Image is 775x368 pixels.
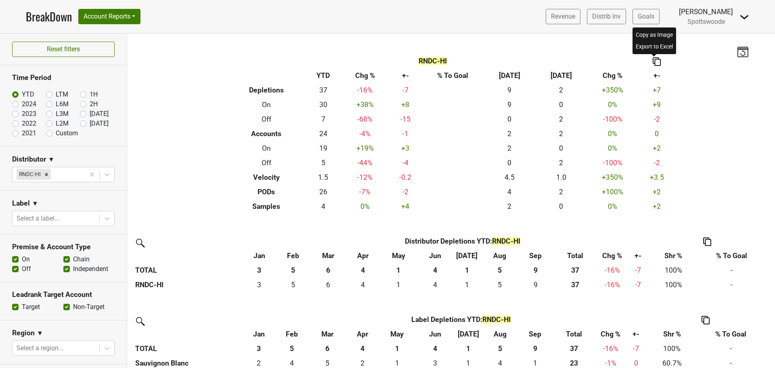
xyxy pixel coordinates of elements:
[518,248,553,263] th: Sep: activate to sort column ascending
[306,126,341,141] td: 24
[518,327,552,341] th: Sep: activate to sort column ascending
[22,302,40,312] label: Target
[587,112,639,126] td: -100 %
[48,155,54,164] span: ▼
[649,263,698,278] td: 100%
[133,278,242,292] th: RNDC-HI
[633,9,660,24] a: Goals
[639,126,675,141] td: 0
[518,278,553,292] td: 9
[276,248,310,263] th: Feb: activate to sort column ascending
[306,68,341,83] th: YTD
[341,126,389,141] td: -4 %
[133,314,146,327] img: filter
[484,156,536,170] td: 0
[12,74,115,82] h3: Time Period
[346,263,379,278] th: 4
[389,68,422,83] th: +-
[346,327,378,341] th: Apr: activate to sort column ascending
[306,170,341,185] td: 1.5
[702,316,710,324] img: Copy to clipboard
[242,341,275,356] th: 3
[12,243,115,251] h3: Premise & Account Type
[310,248,346,263] th: Mar: activate to sort column ascending
[346,278,379,292] td: 4
[244,280,274,290] div: 3
[341,83,389,97] td: -16 %
[484,126,536,141] td: 2
[535,170,587,185] td: 1.0
[597,278,627,292] td: -16 %
[227,141,306,156] th: On
[78,9,140,24] button: Account Reports
[12,290,115,299] h3: Leadrank Target Account
[484,112,536,126] td: 0
[535,126,587,141] td: 2
[627,248,649,263] th: +-: activate to sort column ascending
[389,126,422,141] td: -1
[227,126,306,141] th: Accounts
[275,327,308,341] th: Feb: activate to sort column ascending
[482,263,518,278] th: 5
[639,68,675,83] th: +-
[587,170,639,185] td: +350 %
[649,248,698,263] th: Shr %: activate to sort column ascending
[276,234,649,248] th: Distributor Depletions YTD :
[697,341,765,356] td: -
[535,199,587,214] td: 0
[452,248,482,263] th: Jul: activate to sort column ascending
[737,46,749,57] img: last_updated_date
[418,263,452,278] th: 4
[635,266,641,274] span: -7
[37,328,43,338] span: ▼
[56,128,78,138] label: Custom
[639,141,675,156] td: +2
[341,68,389,83] th: Chg %
[739,12,749,22] img: Dropdown Menu
[341,185,389,199] td: -7 %
[454,327,483,341] th: Jul: activate to sort column ascending
[597,248,627,263] th: Chg %: activate to sort column ascending
[90,119,109,128] label: [DATE]
[306,112,341,126] td: 7
[90,109,109,119] label: [DATE]
[552,327,595,341] th: Total: activate to sort column ascending
[306,97,341,112] td: 30
[626,327,647,341] th: +-: activate to sort column ascending
[275,341,308,356] th: 5
[639,185,675,199] td: +2
[26,8,72,25] a: BreakDown
[518,341,552,356] th: 9
[647,327,697,341] th: Shr %: activate to sort column ascending
[378,327,416,341] th: May: activate to sort column ascending
[341,112,389,126] td: -68 %
[595,327,625,341] th: Chg %: activate to sort column ascending
[389,112,422,126] td: -15
[346,248,379,263] th: Apr: activate to sort column ascending
[278,280,308,290] div: 5
[482,278,518,292] td: 4.5
[306,185,341,199] td: 26
[553,248,597,263] th: Total: activate to sort column ascending
[698,278,765,292] td: -
[634,29,674,41] div: Copy as Image
[535,112,587,126] td: 2
[341,141,389,156] td: +19 %
[312,280,344,290] div: 6
[649,278,698,292] td: 100%
[484,141,536,156] td: 2
[535,156,587,170] td: 2
[73,302,105,312] label: Non-Target
[555,280,595,290] div: 37
[484,68,536,83] th: [DATE]
[418,278,452,292] td: 4.083
[483,341,518,356] th: 5
[12,42,115,57] button: Reset filters
[639,83,675,97] td: +7
[341,170,389,185] td: -12 %
[227,185,306,199] th: PODs
[12,155,46,164] h3: Distributor
[227,112,306,126] th: Off
[552,341,595,356] th: 37
[422,68,484,83] th: % To Goal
